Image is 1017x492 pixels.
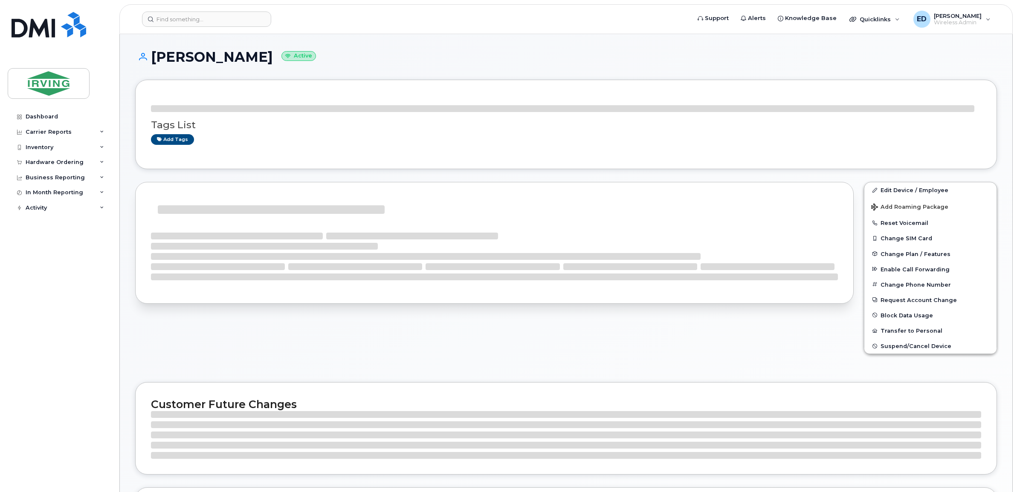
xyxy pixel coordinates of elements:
[864,338,997,354] button: Suspend/Cancel Device
[864,246,997,262] button: Change Plan / Features
[864,308,997,323] button: Block Data Usage
[281,51,316,61] small: Active
[864,182,997,198] a: Edit Device / Employee
[871,204,948,212] span: Add Roaming Package
[881,266,950,272] span: Enable Call Forwarding
[864,292,997,308] button: Request Account Change
[135,49,997,64] h1: [PERSON_NAME]
[151,120,981,130] h3: Tags List
[864,323,997,338] button: Transfer to Personal
[864,230,997,246] button: Change SIM Card
[864,277,997,292] button: Change Phone Number
[151,134,194,145] a: Add tags
[864,215,997,230] button: Reset Voicemail
[881,343,951,349] span: Suspend/Cancel Device
[864,198,997,215] button: Add Roaming Package
[864,262,997,277] button: Enable Call Forwarding
[151,398,981,411] h2: Customer Future Changes
[881,250,950,257] span: Change Plan / Features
